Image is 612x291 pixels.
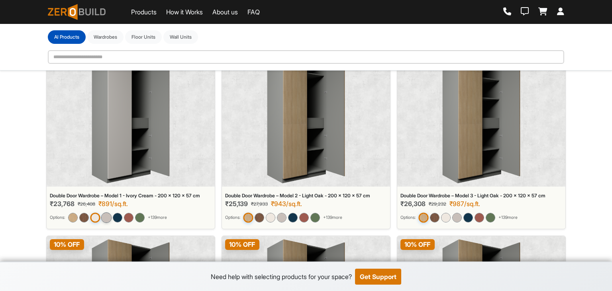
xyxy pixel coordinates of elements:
[222,47,390,229] a: Double Door Wardrobe – Model 2 - Light Oak - 200 x 120 x 57 cm10% OFFDouble Door Wardrobe – Model...
[98,200,128,208] div: ₹891/sq.ft.
[498,214,518,221] span: + 139 more
[211,272,352,281] div: Need help with selecting products for your space?
[50,214,65,221] small: Options:
[430,213,439,222] img: Double Door Wardrobe – Model 3 - Walnut Brown - 200 x 120 x 57 cm
[113,213,122,222] img: Double Door Wardrobe – Model 1 - Graphite Blue - 200 x 120 x 57 cm
[323,214,342,221] span: + 139 more
[166,7,203,17] a: How it Works
[486,213,495,222] img: Double Door Wardrobe – Model 3 - English Green - 200 x 120 x 57 cm
[48,4,106,20] img: ZeroBuild logo
[557,8,564,16] a: Login
[449,200,480,208] div: ₹987/sq.ft.
[225,239,259,250] span: 10 % OFF
[441,213,451,222] img: Double Door Wardrobe – Model 3 - Ivory Cream - 200 x 120 x 57 cm
[400,200,426,208] span: ₹26,308
[212,7,238,17] a: About us
[125,30,162,44] button: Floor Units
[400,214,416,221] small: Options:
[255,213,264,222] img: Double Door Wardrobe – Model 2 - Walnut Brown - 200 x 120 x 57 cm
[48,30,86,44] button: Al Products
[271,200,302,208] div: ₹943/sq.ft.
[266,213,275,222] img: Double Door Wardrobe – Model 2 - Ivory Cream - 200 x 120 x 57 cm
[50,193,212,199] div: Double Door Wardrobe – Model 1 - Ivory Cream - 200 x 120 x 57 cm
[475,213,484,222] img: Double Door Wardrobe – Model 3 - Earth Brown - 200 x 120 x 57 cm
[267,50,345,183] img: Double Door Wardrobe – Model 2 - Light Oak - 200 x 120 x 57 cm
[50,239,84,250] span: 10 % OFF
[148,214,167,221] span: + 139 more
[225,200,248,208] span: ₹25,139
[288,213,298,222] img: Double Door Wardrobe – Model 2 - Graphite Blue - 200 x 120 x 57 cm
[418,212,428,222] img: Double Door Wardrobe – Model 3 - Light Oak - 200 x 120 x 57 cm
[452,213,462,222] img: Double Door Wardrobe – Model 3 - Sandstone - 200 x 120 x 57 cm
[90,212,100,222] img: Double Door Wardrobe – Model 1 - Ivory Cream - 200 x 120 x 57 cm
[87,30,124,44] button: Wardrobes
[46,47,215,229] a: Double Door Wardrobe – Model 1 - Ivory Cream - 200 x 120 x 57 cm10% OFFDouble Door Wardrobe – Mod...
[79,213,89,222] img: Double Door Wardrobe – Model 1 - Walnut Brown - 200 x 120 x 57 cm
[400,239,435,250] span: 10 % OFF
[225,214,240,221] small: Options:
[299,213,309,222] img: Double Door Wardrobe – Model 2 - Earth Brown - 200 x 120 x 57 cm
[163,30,198,44] button: Wall Units
[135,213,145,222] img: Double Door Wardrobe – Model 1 - English Green - 200 x 120 x 57 cm
[277,213,286,222] img: Double Door Wardrobe – Model 2 - Sandstone - 200 x 120 x 57 cm
[92,50,170,183] img: Double Door Wardrobe – Model 1 - Ivory Cream - 200 x 120 x 57 cm
[131,7,157,17] a: Products
[400,193,562,199] div: Double Door Wardrobe – Model 3 - Light Oak - 200 x 120 x 57 cm
[68,213,78,222] img: Double Door Wardrobe – Model 1 - Light Oak - 200 x 120 x 57 cm
[463,213,473,222] img: Double Door Wardrobe – Model 3 - Graphite Blue - 200 x 120 x 57 cm
[397,47,566,229] a: Double Door Wardrobe – Model 3 - Light Oak - 200 x 120 x 57 cm10% OFFDouble Door Wardrobe – Model...
[310,213,320,222] img: Double Door Wardrobe – Model 2 - English Green - 200 x 120 x 57 cm
[243,212,253,222] img: Double Door Wardrobe – Model 2 - Light Oak - 200 x 120 x 57 cm
[429,201,446,208] span: ₹29,232
[225,193,387,199] div: Double Door Wardrobe – Model 2 - Light Oak - 200 x 120 x 57 cm
[442,50,520,183] img: Double Door Wardrobe – Model 3 - Light Oak - 200 x 120 x 57 cm
[247,7,260,17] a: FAQ
[50,200,75,208] span: ₹23,768
[124,213,133,222] img: Double Door Wardrobe – Model 1 - Earth Brown - 200 x 120 x 57 cm
[101,212,112,222] img: Double Door Wardrobe – Model 1 - Sandstone - 200 x 120 x 57 cm
[78,201,95,208] span: ₹26,408
[355,269,401,285] button: Get Support
[251,201,268,208] span: ₹27,933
